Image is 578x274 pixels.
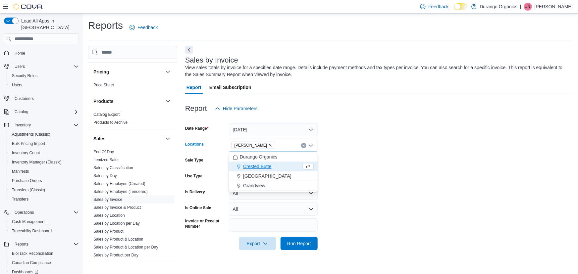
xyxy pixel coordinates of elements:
[93,112,120,117] span: Catalog Export
[137,24,158,31] span: Feedback
[93,165,133,170] span: Sales by Classification
[15,64,25,69] span: Users
[93,181,145,186] span: Sales by Employee (Created)
[185,158,203,163] label: Sale Type
[454,3,468,10] input: Dark Mode
[239,237,276,250] button: Export
[9,158,79,166] span: Inventory Manager (Classic)
[12,95,36,103] a: Customers
[15,242,28,247] span: Reports
[235,142,267,149] span: [PERSON_NAME]
[9,81,79,89] span: Users
[93,149,114,155] span: End Of Day
[7,167,81,176] button: Manifests
[7,158,81,167] button: Inventory Manager (Classic)
[301,143,306,148] button: Clear input
[185,142,204,147] label: Locations
[9,72,40,80] a: Security Roles
[93,189,148,194] span: Sales by Employee (Tendered)
[1,120,81,130] button: Inventory
[7,185,81,195] button: Transfers (Classic)
[7,176,81,185] button: Purchase Orders
[127,21,160,34] a: Feedback
[12,121,79,129] span: Inventory
[9,250,79,257] span: BioTrack Reconciliation
[15,51,25,56] span: Home
[243,163,272,170] span: Crested Butte
[7,130,81,139] button: Adjustments (Classic)
[88,148,177,262] div: Sales
[164,68,172,76] button: Pricing
[93,135,163,142] button: Sales
[93,173,117,178] span: Sales by Day
[12,63,79,70] span: Users
[93,205,141,210] a: Sales by Invoice & Product
[520,3,521,11] p: |
[12,197,28,202] span: Transfers
[7,249,81,258] button: BioTrack Reconciliation
[93,245,158,250] span: Sales by Product & Location per Day
[524,3,532,11] div: Jessica Neal
[12,169,29,174] span: Manifests
[9,195,79,203] span: Transfers
[186,81,201,94] span: Report
[9,186,48,194] a: Transfers (Classic)
[1,62,81,71] button: Users
[9,186,79,194] span: Transfers (Classic)
[454,10,454,11] span: Dark Mode
[185,126,209,131] label: Date Range
[9,158,64,166] a: Inventory Manager (Classic)
[7,148,81,158] button: Inventory Count
[9,81,25,89] a: Users
[93,221,140,226] a: Sales by Location per Day
[93,229,124,234] span: Sales by Product
[281,237,318,250] button: Run Report
[185,218,226,229] label: Invoice or Receipt Number
[9,227,54,235] a: Traceabilty Dashboard
[12,63,27,70] button: Users
[9,250,56,257] a: BioTrack Reconciliation
[243,237,272,250] span: Export
[9,177,79,185] span: Purchase Orders
[243,173,291,179] span: [GEOGRAPHIC_DATA]
[526,3,531,11] span: JN
[93,253,138,257] a: Sales by Product per Day
[93,83,114,87] a: Price Sheet
[12,208,79,216] span: Operations
[12,187,45,193] span: Transfers (Classic)
[13,3,43,10] img: Cova
[7,226,81,236] button: Traceabilty Dashboard
[12,49,28,57] a: Home
[93,237,143,242] span: Sales by Product & Location
[9,218,79,226] span: Cash Management
[7,258,81,267] button: Canadian Compliance
[93,135,106,142] h3: Sales
[9,227,79,235] span: Traceabilty Dashboard
[7,195,81,204] button: Transfers
[229,123,318,136] button: [DATE]
[7,80,81,90] button: Users
[93,197,122,202] a: Sales by Invoice
[428,3,448,10] span: Feedback
[93,213,125,218] a: Sales by Location
[7,217,81,226] button: Cash Management
[185,46,193,54] button: Next
[88,111,177,129] div: Products
[88,19,123,32] h1: Reports
[12,141,45,146] span: Bulk Pricing Import
[9,140,79,148] span: Bulk Pricing Import
[12,160,62,165] span: Inventory Manager (Classic)
[93,150,114,154] a: End Of Day
[185,105,207,113] h3: Report
[229,171,318,181] button: [GEOGRAPHIC_DATA]
[229,203,318,216] button: All
[12,49,79,57] span: Home
[232,142,276,149] span: Cortez
[240,154,278,160] span: Durango Organics
[93,158,120,162] a: Itemized Sales
[229,152,318,162] button: Durango Organics
[9,167,31,175] a: Manifests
